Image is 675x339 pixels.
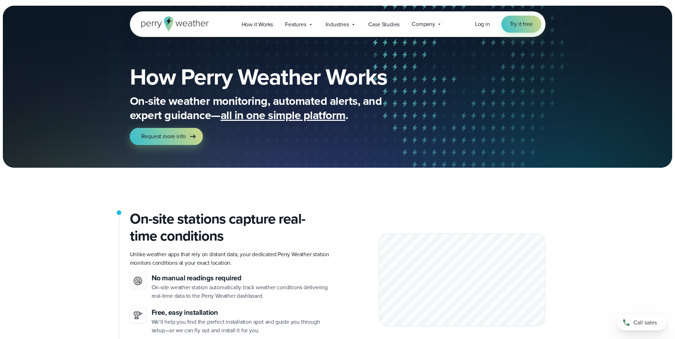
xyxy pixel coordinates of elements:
[236,17,279,32] a: How it Works
[285,20,306,29] span: Features
[510,20,533,28] span: Try it free
[130,210,332,244] h2: On-site stations capture real-time conditions
[633,318,657,327] span: Call sales
[242,20,273,29] span: How it Works
[130,128,203,145] a: Request more info
[130,250,332,267] p: Unlike weather apps that rely on distant data, your dedicated Perry Weather station monitors cond...
[412,20,435,28] span: Company
[141,132,186,141] span: Request more info
[475,20,490,28] a: Log in
[152,273,332,283] h3: No manual readings required
[326,20,349,29] span: Industries
[130,94,415,122] p: On-site weather monitoring, automated alerts, and expert guidance— .
[130,65,439,88] h1: How Perry Weather Works
[152,307,332,318] h3: Free, easy installation
[617,315,666,330] a: Call sales
[152,283,332,300] p: On-site weather station automatically track weather conditions delivering real-time data to the P...
[368,20,400,29] span: Case Studies
[501,16,541,33] a: Try it free
[152,318,332,335] p: We’ll help you find the perfect installation spot and guide you through setup—or we can fly out a...
[221,107,346,124] span: all in one simple platform
[362,17,406,32] a: Case Studies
